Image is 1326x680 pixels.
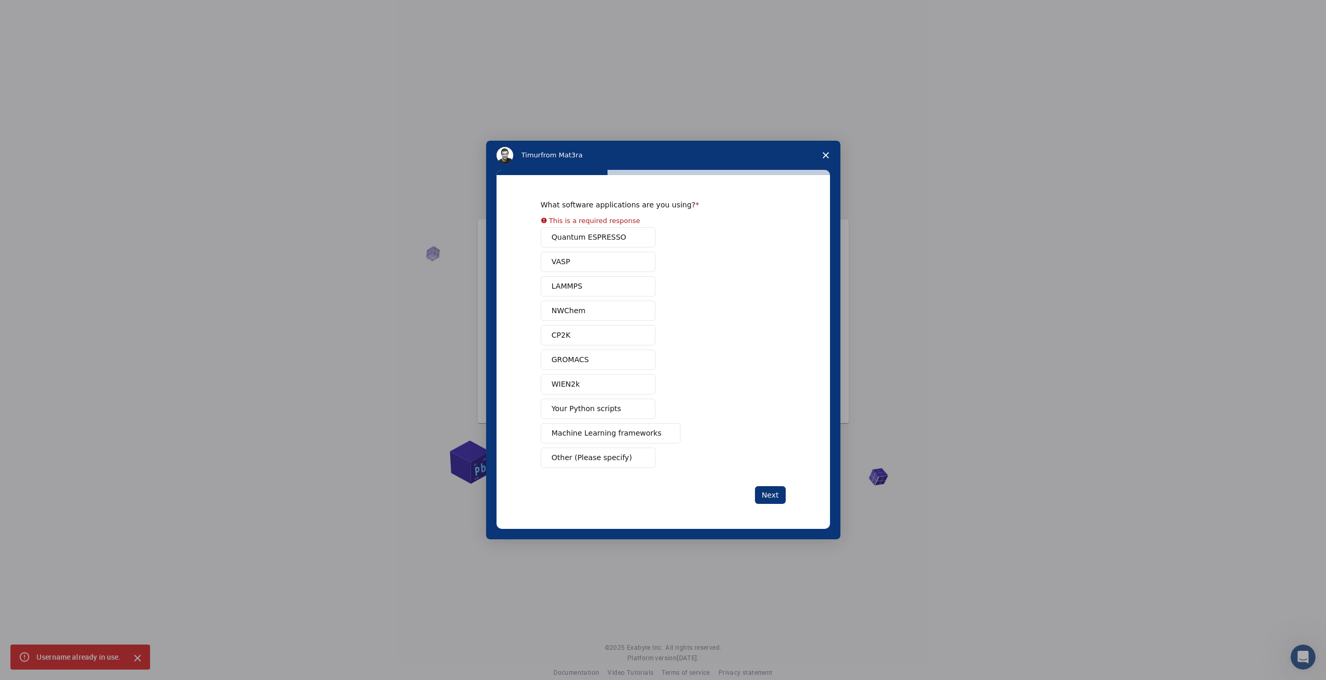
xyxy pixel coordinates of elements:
img: Profile image for Timur [497,147,513,164]
span: NWChem [552,305,586,316]
button: VASP [541,252,655,272]
span: LAMMPS [552,281,583,292]
span: CP2K [552,330,571,341]
button: GROMACS [541,350,655,370]
button: Machine Learning frameworks [541,423,681,443]
span: Other (Please specify) [552,452,632,463]
button: LAMMPS [541,276,655,296]
span: VASP [552,256,571,267]
button: Your Python scripts [541,399,655,419]
button: WIEN2k [541,374,655,394]
span: Quantum ESPRESSO [552,232,626,243]
span: Machine Learning frameworks [552,428,662,439]
div: What software applications are you using? [541,200,770,209]
button: Other (Please specify) [541,448,655,468]
button: Next [755,486,786,504]
button: NWChem [541,301,655,321]
span: Your Python scripts [552,403,622,414]
span: Close survey [811,141,840,170]
button: Quantum ESPRESSO [541,227,655,248]
div: This is a required response [549,215,640,226]
button: CP2K [541,325,655,345]
span: Support [21,7,58,17]
span: from Mat3ra [541,151,583,159]
span: Timur [522,151,541,159]
span: GROMACS [552,354,589,365]
span: WIEN2k [552,379,580,390]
